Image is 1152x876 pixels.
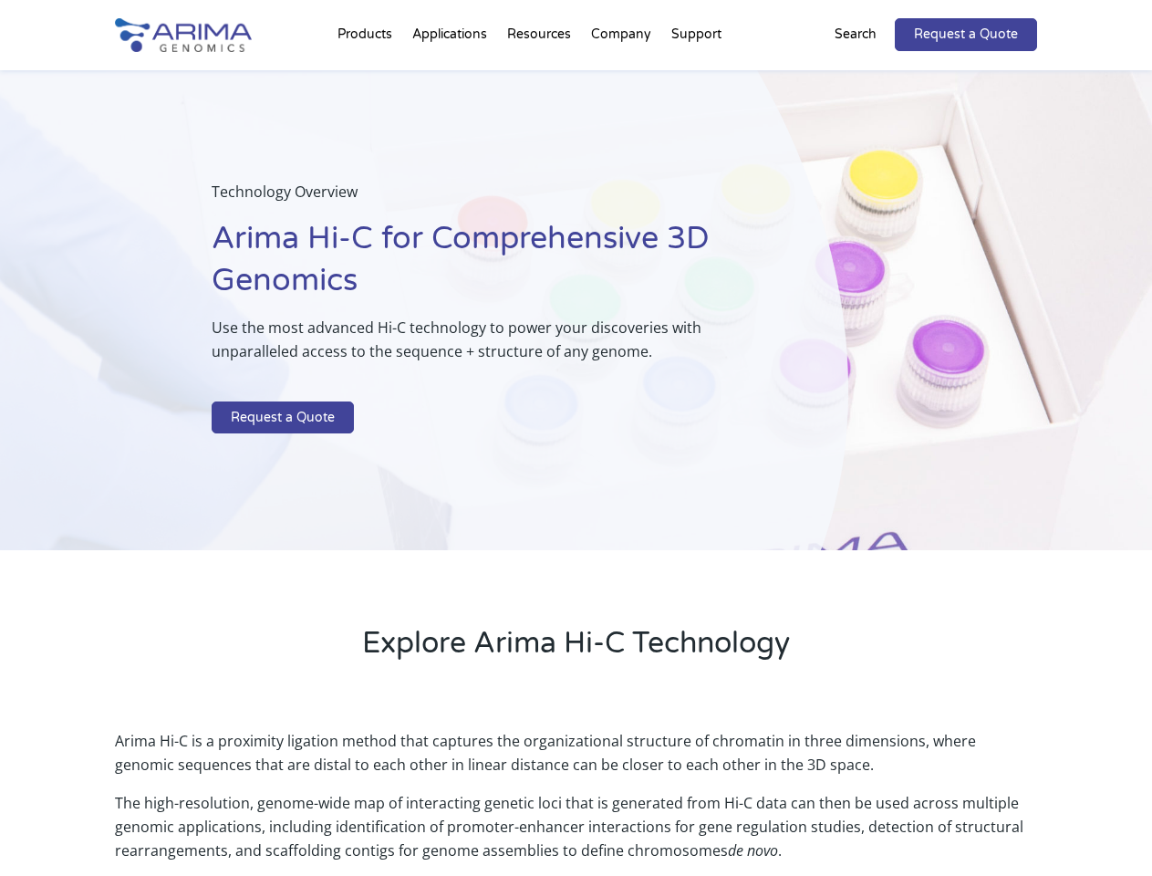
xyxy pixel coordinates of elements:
p: Arima Hi-C is a proximity ligation method that captures the organizational structure of chromatin... [115,729,1036,791]
h2: Explore Arima Hi-C Technology [115,623,1036,678]
a: Request a Quote [212,401,354,434]
img: Arima-Genomics-logo [115,18,252,52]
p: Search [835,23,877,47]
p: Technology Overview [212,180,756,218]
a: Request a Quote [895,18,1037,51]
i: de novo [728,840,778,860]
h1: Arima Hi-C for Comprehensive 3D Genomics [212,218,756,316]
p: Use the most advanced Hi-C technology to power your discoveries with unparalleled access to the s... [212,316,756,378]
